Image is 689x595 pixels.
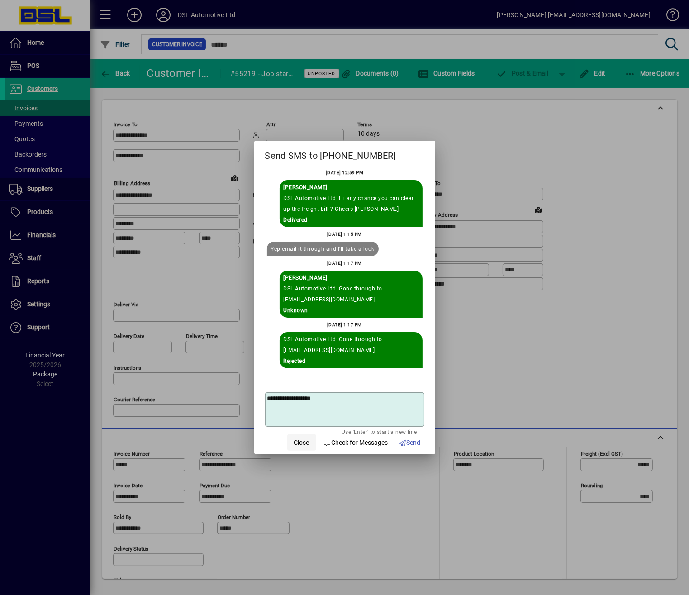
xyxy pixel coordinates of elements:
span: Check for Messages [323,438,388,447]
span: Close [294,438,309,447]
div: [DATE] 12:59 PM [326,167,364,178]
div: DSL Automotive Ltd .Gone through to [EMAIL_ADDRESS][DOMAIN_NAME] [284,283,418,305]
div: Unknown [284,305,418,316]
div: [DATE] 1:15 PM [327,229,362,240]
h2: Send SMS to [PHONE_NUMBER] [254,141,435,167]
div: DSL Automotive Ltd .Hi any chance you can clear up the freight bill ? Cheers [PERSON_NAME] [284,193,418,214]
div: [DATE] 1:17 PM [327,319,362,330]
mat-hint: Use 'Enter' to start a new line [342,427,417,437]
div: Rejected [284,356,418,367]
div: Delivered [284,214,418,225]
div: Sent By [284,272,418,283]
button: Send [395,434,424,451]
span: Send [399,438,421,447]
div: Sent By [284,182,418,193]
button: Check for Messages [320,434,392,451]
div: Yep email it through and I'll take a look [271,243,375,254]
button: Close [287,434,316,451]
div: [DATE] 1:17 PM [327,258,362,269]
div: DSL Automotive Ltd .Gone through to [EMAIL_ADDRESS][DOMAIN_NAME] [284,334,418,356]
